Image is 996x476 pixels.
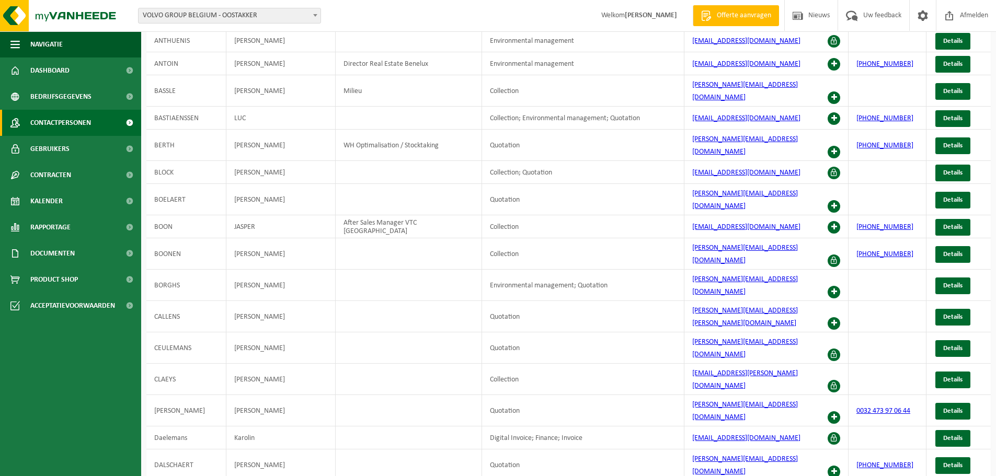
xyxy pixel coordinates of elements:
[146,52,226,75] td: ANTOIN
[943,345,963,352] span: Details
[692,190,798,210] a: [PERSON_NAME][EMAIL_ADDRESS][DOMAIN_NAME]
[146,301,226,332] td: CALLENS
[482,184,685,215] td: Quotation
[146,270,226,301] td: BORGHS
[226,75,336,107] td: [PERSON_NAME]
[935,56,970,73] a: Details
[30,136,70,162] span: Gebruikers
[226,107,336,130] td: LUC
[336,75,482,107] td: Milieu
[856,250,913,258] a: [PHONE_NUMBER]
[146,107,226,130] td: BASTIAENSSEN
[146,130,226,161] td: BERTH
[692,244,798,264] a: [PERSON_NAME][EMAIL_ADDRESS][DOMAIN_NAME]
[943,462,963,469] span: Details
[226,184,336,215] td: [PERSON_NAME]
[138,8,321,24] span: VOLVO GROUP BELGIUM - OOSTAKKER
[625,11,677,19] strong: [PERSON_NAME]
[935,83,970,100] a: Details
[935,403,970,420] a: Details
[482,426,685,449] td: Digital Invoice; Finance; Invoice
[30,84,91,110] span: Bedrijfsgegevens
[226,161,336,184] td: [PERSON_NAME]
[692,114,800,122] a: [EMAIL_ADDRESS][DOMAIN_NAME]
[146,426,226,449] td: Daelemans
[943,38,963,44] span: Details
[30,188,63,214] span: Kalender
[30,214,71,240] span: Rapportage
[30,266,78,293] span: Product Shop
[139,8,320,23] span: VOLVO GROUP BELGIUM - OOSTAKKER
[692,275,798,296] a: [PERSON_NAME][EMAIL_ADDRESS][DOMAIN_NAME]
[943,251,963,258] span: Details
[943,408,963,414] span: Details
[692,169,800,177] a: [EMAIL_ADDRESS][DOMAIN_NAME]
[935,430,970,447] a: Details
[30,162,71,188] span: Contracten
[943,196,963,203] span: Details
[856,60,913,68] a: [PHONE_NUMBER]
[692,307,798,327] a: [PERSON_NAME][EMAIL_ADDRESS][PERSON_NAME][DOMAIN_NAME]
[943,224,963,230] span: Details
[226,52,336,75] td: [PERSON_NAME]
[336,215,482,238] td: After Sales Manager VTC [GEOGRAPHIC_DATA]
[935,309,970,326] a: Details
[482,238,685,270] td: Collection
[146,161,226,184] td: BLOCK
[226,426,336,449] td: Karolin
[482,301,685,332] td: Quotation
[146,184,226,215] td: BOELAERT
[226,270,336,301] td: [PERSON_NAME]
[226,364,336,395] td: [PERSON_NAME]
[692,81,798,101] a: [PERSON_NAME][EMAIL_ADDRESS][DOMAIN_NAME]
[30,57,70,84] span: Dashboard
[226,301,336,332] td: [PERSON_NAME]
[693,5,779,26] a: Offerte aanvragen
[336,52,482,75] td: Director Real Estate Benelux
[146,75,226,107] td: BASSLE
[935,137,970,154] a: Details
[856,223,913,231] a: [PHONE_NUMBER]
[692,369,798,390] a: [EMAIL_ADDRESS][PERSON_NAME][DOMAIN_NAME]
[943,282,963,289] span: Details
[692,37,800,45] a: [EMAIL_ADDRESS][DOMAIN_NAME]
[943,169,963,176] span: Details
[714,10,774,21] span: Offerte aanvragen
[482,215,685,238] td: Collection
[482,332,685,364] td: Quotation
[935,165,970,181] a: Details
[30,31,63,57] span: Navigatie
[935,457,970,474] a: Details
[146,395,226,426] td: [PERSON_NAME]
[482,29,685,52] td: Environmental management
[226,332,336,364] td: [PERSON_NAME]
[943,142,963,149] span: Details
[692,135,798,156] a: [PERSON_NAME][EMAIL_ADDRESS][DOMAIN_NAME]
[482,107,685,130] td: Collection; Environmental management; Quotation
[935,277,970,294] a: Details
[146,332,226,364] td: CEULEMANS
[482,161,685,184] td: Collection; Quotation
[935,192,970,208] a: Details
[935,340,970,357] a: Details
[856,461,913,469] a: [PHONE_NUMBER]
[935,110,970,127] a: Details
[943,88,963,95] span: Details
[692,401,798,421] a: [PERSON_NAME][EMAIL_ADDRESS][DOMAIN_NAME]
[935,371,970,388] a: Details
[146,29,226,52] td: ANTHUENIS
[226,238,336,270] td: [PERSON_NAME]
[856,142,913,149] a: [PHONE_NUMBER]
[692,434,800,442] a: [EMAIL_ADDRESS][DOMAIN_NAME]
[692,455,798,475] a: [PERSON_NAME][EMAIL_ADDRESS][DOMAIN_NAME]
[943,314,963,320] span: Details
[482,52,685,75] td: Environmental management
[935,246,970,263] a: Details
[482,395,685,426] td: Quotation
[30,240,75,266] span: Documenten
[935,33,970,50] a: Details
[482,130,685,161] td: Quotation
[692,223,800,231] a: [EMAIL_ADDRESS][DOMAIN_NAME]
[482,75,685,107] td: Collection
[692,338,798,358] a: [PERSON_NAME][EMAIL_ADDRESS][DOMAIN_NAME]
